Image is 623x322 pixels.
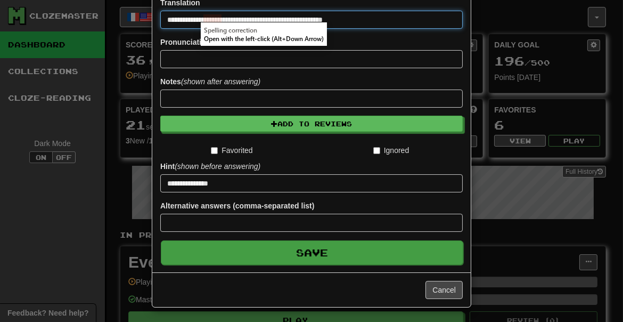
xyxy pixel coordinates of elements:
[160,116,463,132] button: Add to Reviews
[160,76,260,87] label: Notes
[373,145,409,156] label: Ignored
[160,161,260,172] label: Hint
[181,77,260,86] em: (shown after answering)
[160,37,210,47] label: Pronunciation
[160,200,314,211] label: Alternative answers (comma-separated list)
[373,147,380,154] input: Ignored
[175,162,260,171] em: (shown before answering)
[161,240,463,265] button: Save
[211,145,252,156] label: Favorited
[211,147,218,154] input: Favorited
[425,281,463,299] button: Cancel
